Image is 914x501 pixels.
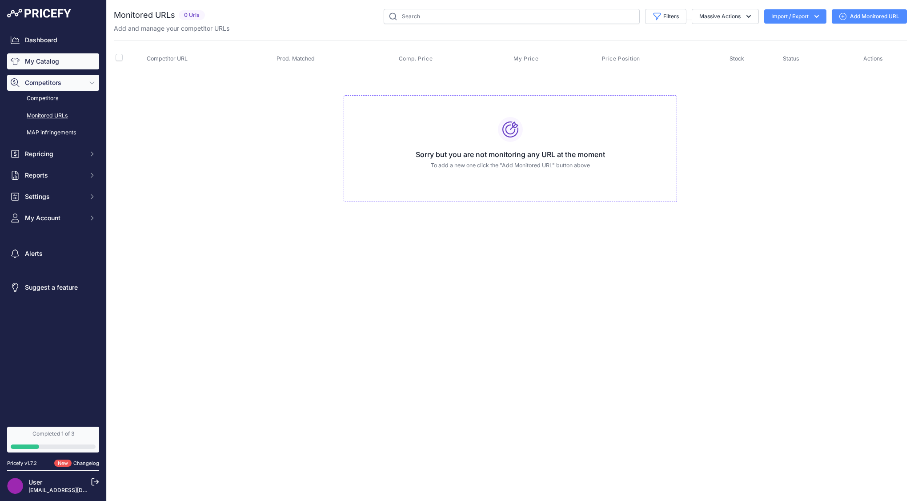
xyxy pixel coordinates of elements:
span: Actions [863,55,883,62]
span: Comp. Price [399,55,433,62]
span: Price Position [602,55,640,62]
button: Filters [645,9,686,24]
span: My Price [513,55,538,62]
button: Price Position [602,55,642,62]
span: Competitor URL [147,55,188,62]
span: 0 Urls [179,10,205,20]
span: My Account [25,214,83,222]
span: Stock [730,55,744,62]
h2: Monitored URLs [114,9,175,21]
a: Dashboard [7,32,99,48]
button: Competitors [7,75,99,91]
a: Monitored URLs [7,108,99,124]
a: Competitors [7,91,99,106]
a: Suggest a feature [7,279,99,295]
a: Changelog [73,460,99,466]
button: Massive Actions [692,9,759,24]
button: Reports [7,167,99,183]
a: Add Monitored URL [832,9,907,24]
div: Completed 1 of 3 [11,430,96,437]
a: Completed 1 of 3 [7,427,99,453]
button: Settings [7,189,99,205]
span: Prod. Matched [277,55,315,62]
span: Settings [25,192,83,201]
h3: Sorry but you are not monitoring any URL at the moment [351,149,669,160]
button: Comp. Price [399,55,435,62]
span: Competitors [25,78,83,87]
button: My Price [513,55,540,62]
a: User [28,478,42,486]
div: Pricefy v1.7.2 [7,460,37,467]
nav: Sidebar [7,32,99,416]
p: To add a new one click the "Add Monitored URL" button above [351,162,669,170]
span: Reports [25,171,83,180]
input: Search [384,9,640,24]
span: Status [783,55,799,62]
span: New [54,460,72,467]
img: Pricefy Logo [7,9,71,18]
p: Add and manage your competitor URLs [114,24,229,33]
a: MAP infringements [7,125,99,141]
a: Alerts [7,246,99,262]
a: [EMAIL_ADDRESS][DOMAIN_NAME] [28,487,121,493]
button: Import / Export [764,9,826,24]
a: My Catalog [7,53,99,69]
button: My Account [7,210,99,226]
button: Repricing [7,146,99,162]
span: Repricing [25,149,83,158]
